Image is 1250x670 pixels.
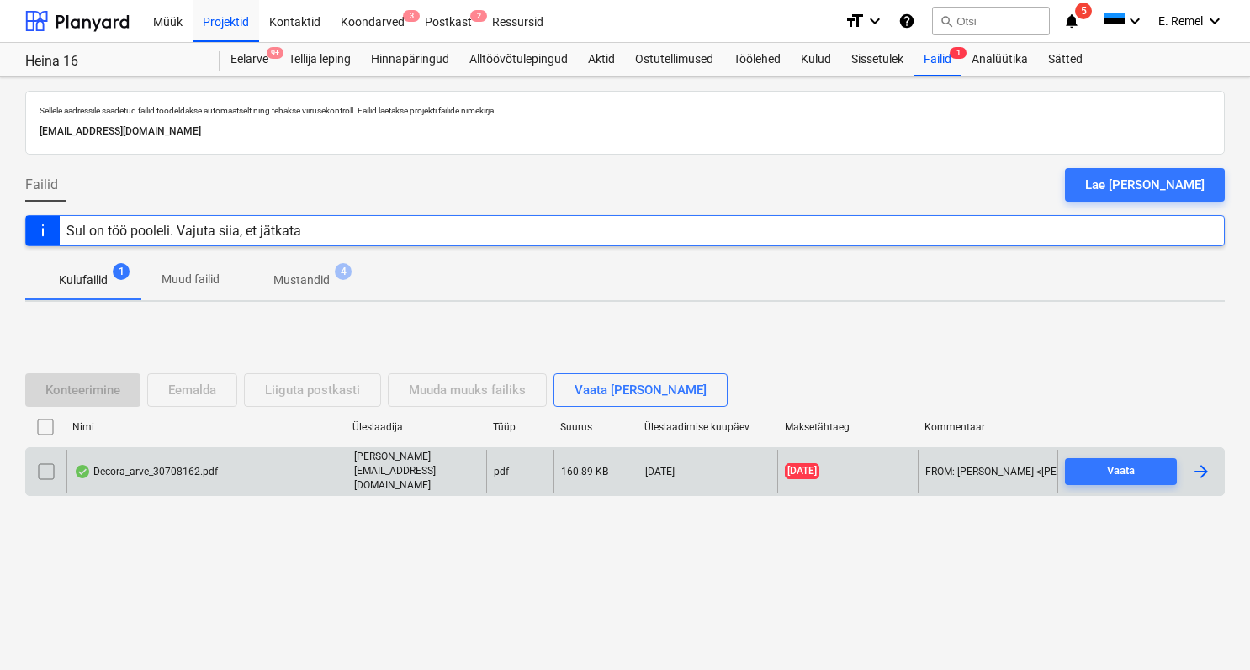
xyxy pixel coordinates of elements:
[59,272,108,289] p: Kulufailid
[1065,168,1225,202] button: Lae [PERSON_NAME]
[785,421,912,433] div: Maksetähtaeg
[403,10,420,22] span: 3
[72,421,339,433] div: Nimi
[352,421,479,433] div: Üleslaadija
[914,43,961,76] a: Failid1
[645,466,675,477] div: [DATE]
[162,271,220,288] p: Muud failid
[459,43,578,76] a: Alltöövõtulepingud
[785,463,819,479] span: [DATE]
[1038,43,1093,76] a: Sätted
[1158,14,1203,28] span: E. Remel
[841,43,914,76] a: Sissetulek
[1075,3,1092,19] span: 5
[625,43,723,76] a: Ostutellimused
[644,421,771,433] div: Üleslaadimise kuupäev
[40,123,1210,140] p: [EMAIL_ADDRESS][DOMAIN_NAME]
[220,43,278,76] div: Eelarve
[924,421,1051,433] div: Kommentaar
[1063,11,1080,31] i: notifications
[898,11,915,31] i: Abikeskus
[1205,11,1225,31] i: keyboard_arrow_down
[575,379,707,401] div: Vaata [PERSON_NAME]
[723,43,791,76] a: Töölehed
[494,466,509,477] div: pdf
[1107,462,1135,481] div: Vaata
[961,43,1038,76] a: Analüütika
[1065,458,1177,485] button: Vaata
[113,263,130,280] span: 1
[578,43,625,76] a: Aktid
[470,10,487,22] span: 2
[25,53,200,71] div: Heina 16
[553,373,728,407] button: Vaata [PERSON_NAME]
[354,450,479,493] p: [PERSON_NAME][EMAIL_ADDRESS][DOMAIN_NAME]
[74,465,91,478] div: Andmed failist loetud
[932,7,1050,35] button: Otsi
[791,43,841,76] a: Kulud
[40,105,1210,116] p: Sellele aadressile saadetud failid töödeldakse automaatselt ning tehakse viirusekontroll. Failid ...
[865,11,885,31] i: keyboard_arrow_down
[74,465,218,478] div: Decora_arve_30708162.pdf
[561,466,608,477] div: 160.89 KB
[914,43,961,76] div: Failid
[267,47,283,59] span: 9+
[273,272,330,289] p: Mustandid
[493,421,547,433] div: Tüüp
[361,43,459,76] a: Hinnapäringud
[278,43,361,76] a: Tellija leping
[950,47,967,59] span: 1
[25,175,58,195] span: Failid
[1166,589,1250,670] iframe: Chat Widget
[560,421,631,433] div: Suurus
[1085,174,1205,196] div: Lae [PERSON_NAME]
[335,263,352,280] span: 4
[1125,11,1145,31] i: keyboard_arrow_down
[940,14,953,28] span: search
[220,43,278,76] a: Eelarve9+
[845,11,865,31] i: format_size
[66,223,301,239] div: Sul on töö pooleli. Vajuta siia, et jätkata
